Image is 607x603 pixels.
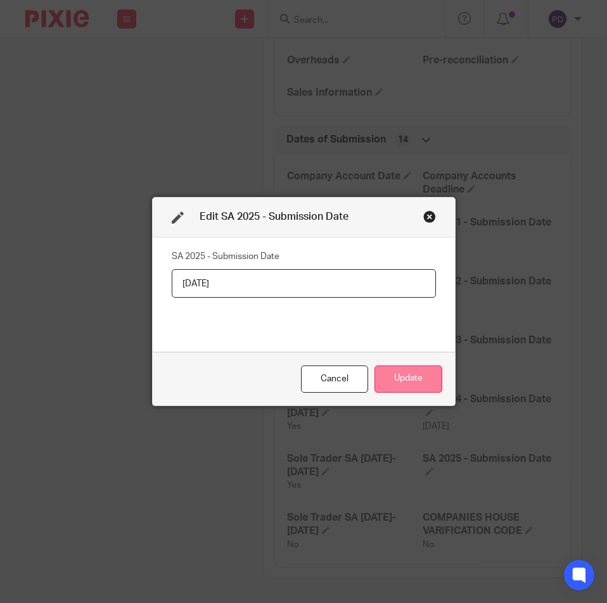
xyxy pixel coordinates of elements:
div: Close this dialog window [301,365,368,393]
div: Close this dialog window [423,210,436,223]
input: SA 2025 - Submission Date [172,269,436,298]
label: SA 2025 - Submission Date [172,250,279,263]
button: Update [374,365,442,393]
span: Edit SA 2025 - Submission Date [200,212,348,222]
